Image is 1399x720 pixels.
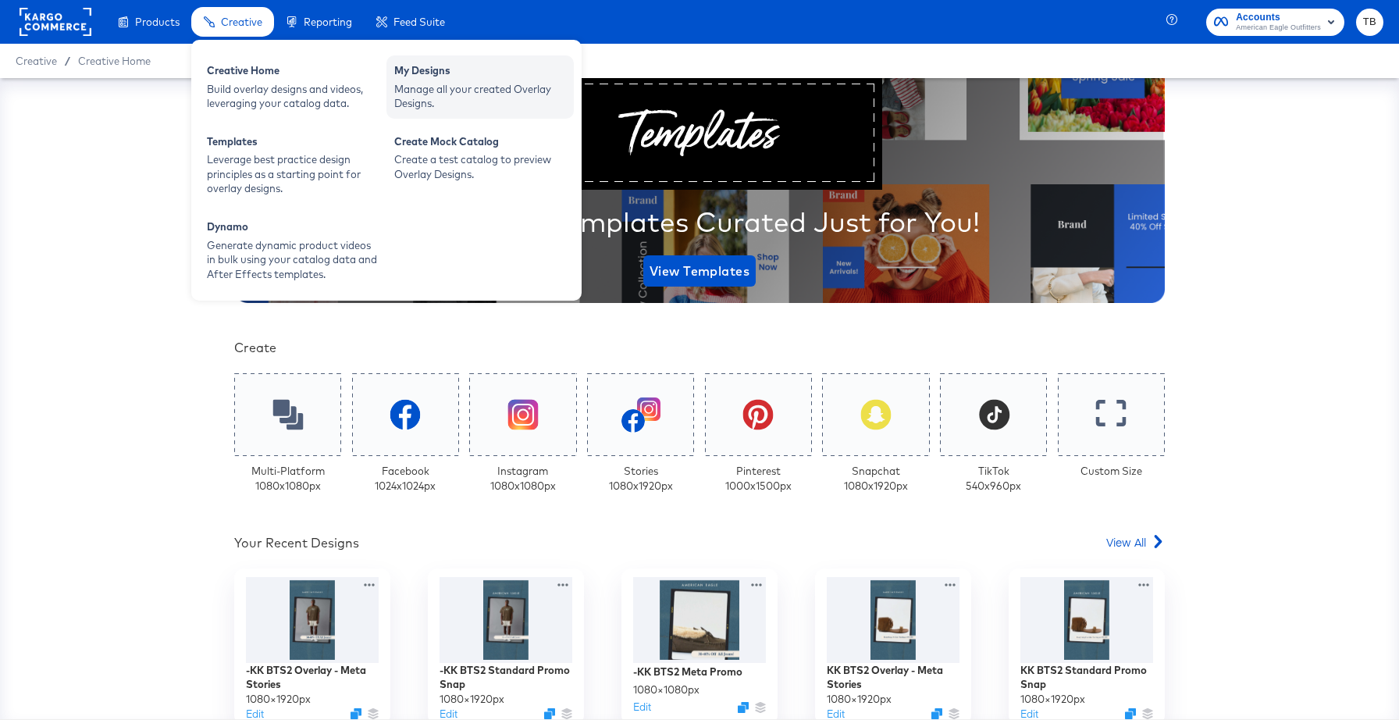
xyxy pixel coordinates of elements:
div: Facebook 1024 x 1024 px [375,464,436,493]
button: View Templates [643,255,756,287]
span: Feed Suite [393,16,445,28]
span: Accounts [1236,9,1321,26]
svg: Duplicate [738,702,749,713]
a: Creative Home [78,55,151,67]
button: Edit [633,700,651,715]
div: Multi-Platform 1080 x 1080 px [251,464,325,493]
div: Beautiful Templates Curated Just for You! [420,202,980,241]
span: Products [135,16,180,28]
svg: Duplicate [1125,708,1136,719]
div: 1080 × 1920 px [1020,692,1085,707]
div: Create [234,339,1165,357]
span: View Templates [650,260,749,282]
div: TikTok 540 x 960 px [966,464,1021,493]
span: American Eagle Outfitters [1236,22,1321,34]
div: Instagram 1080 x 1080 px [490,464,556,493]
button: TB [1356,9,1383,36]
div: Your Recent Designs [234,534,359,552]
span: Reporting [304,16,352,28]
span: / [57,55,78,67]
a: View All [1106,534,1165,557]
span: Creative [221,16,262,28]
span: View All [1106,534,1146,550]
div: 1080 × 1920 px [246,692,311,707]
div: -KK BTS2 Standard Promo Snap [440,663,572,692]
div: 1080 × 1080 px [633,683,699,697]
div: KK BTS2 Overlay - Meta Stories [827,663,959,692]
svg: Duplicate [544,708,555,719]
div: 1080 × 1920 px [827,692,892,707]
span: Creative [16,55,57,67]
div: Custom Size [1080,464,1142,479]
div: -KK BTS2 Meta Promo [633,665,742,679]
div: Stories 1080 x 1920 px [609,464,673,493]
svg: Duplicate [931,708,942,719]
div: KK BTS2 Standard Promo Snap [1020,663,1153,692]
div: Snapchat 1080 x 1920 px [844,464,908,493]
button: AccountsAmerican Eagle Outfitters [1206,9,1344,36]
div: -KK BTS2 Overlay - Meta Stories [246,663,379,692]
div: Pinterest 1000 x 1500 px [725,464,792,493]
span: TB [1362,13,1377,31]
svg: Duplicate [351,708,361,719]
div: 1080 × 1920 px [440,692,504,707]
